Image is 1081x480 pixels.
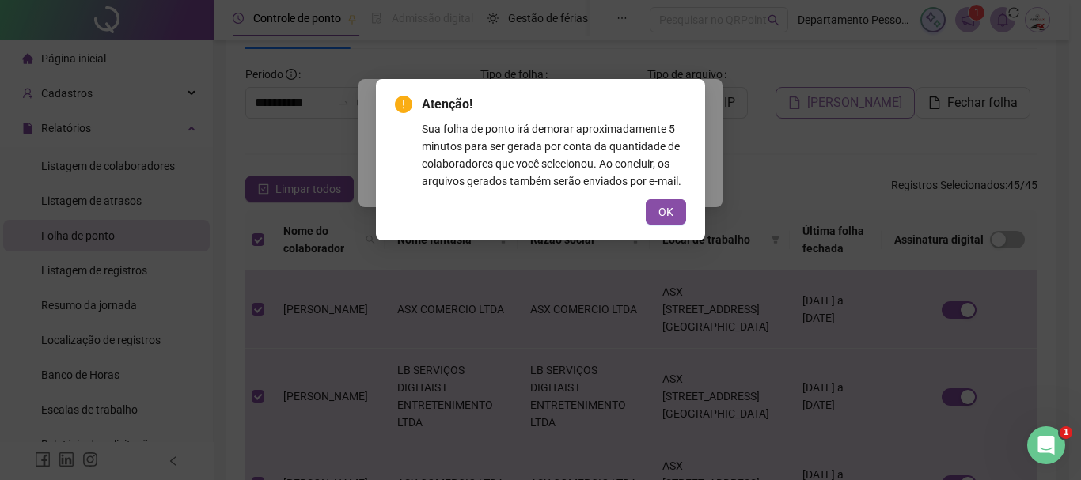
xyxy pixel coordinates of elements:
[422,95,686,114] span: Atenção!
[1027,426,1065,464] iframe: Intercom live chat
[646,199,686,225] button: OK
[395,96,412,113] span: exclamation-circle
[422,120,686,190] div: Sua folha de ponto irá demorar aproximadamente 5 minutos para ser gerada por conta da quantidade ...
[1060,426,1072,439] span: 1
[658,203,673,221] span: OK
